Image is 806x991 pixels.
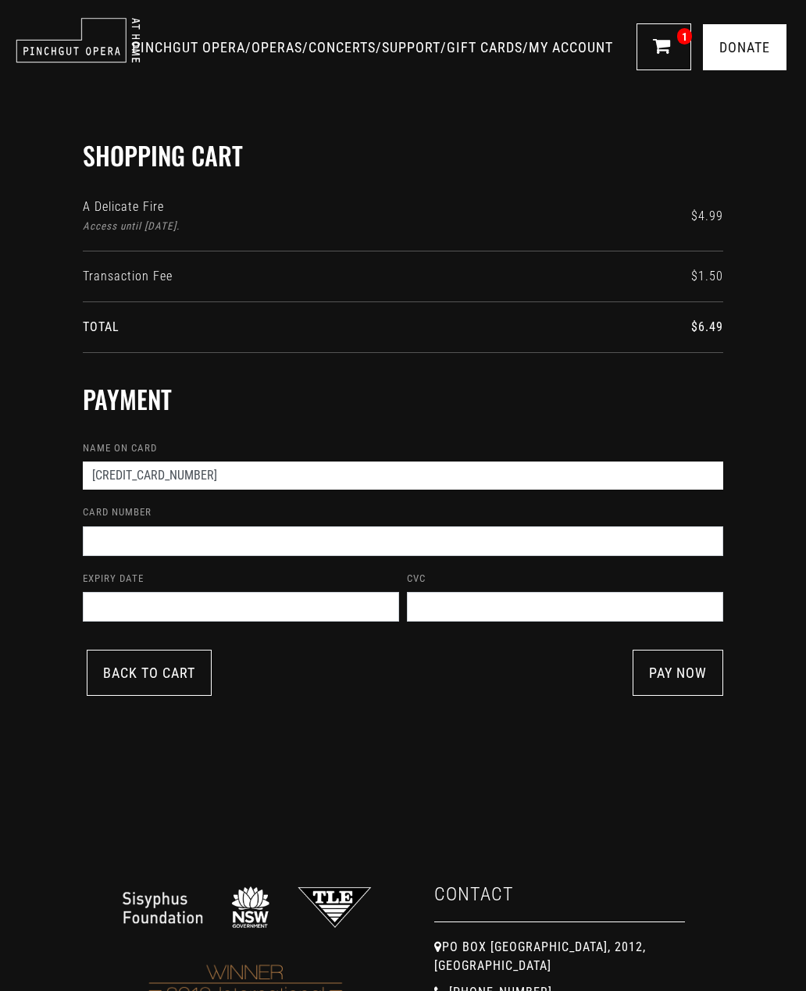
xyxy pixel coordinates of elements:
h2: Shopping Cart [83,141,723,170]
a: CONCERTS [308,39,376,55]
h2: Payment [83,384,723,414]
td: A Delicate Fire [83,182,565,251]
a: MY ACCOUNT [529,39,613,55]
label: Card number [83,504,152,520]
a: GIFT CARDS [447,39,522,55]
a: OPERAS [251,39,302,55]
td: Transaction Fee [83,251,565,302]
td: $1.50 [565,251,723,302]
p: PO BOX [GEOGRAPHIC_DATA], 2012, [GEOGRAPHIC_DATA] [434,938,685,975]
span: 1 [677,28,692,45]
span: / / / / / [132,39,617,55]
input: e.g. John Smith [83,462,723,490]
a: pay now [633,650,723,696]
h4: Contact [434,883,685,922]
iframe: Secure expiration date input frame [93,597,389,616]
a: SUPPORT [382,39,440,55]
iframe: Secure card number input frame [93,532,713,551]
a: 1 [637,23,691,70]
a: PINCHGUT OPERA [132,39,245,55]
span: $6.49 [691,319,723,334]
label: Name on card [83,440,157,456]
a: Back to Cart [87,650,212,696]
a: Donate [703,24,786,70]
td: $4.99 [565,182,723,251]
span: TOTAL [83,319,119,334]
img: Website%20logo%20footer%20v3.png [121,883,372,931]
iframe: Secure CVC input frame [417,597,713,616]
span: Access until [DATE]. [83,220,180,232]
label: CVC [407,571,426,586]
label: Expiry Date [83,571,144,586]
img: pinchgut_at_home_negative_logo.svg [16,17,141,63]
